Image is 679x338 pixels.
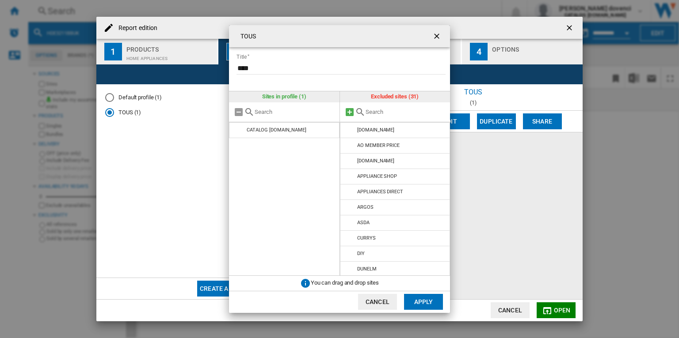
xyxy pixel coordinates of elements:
[358,294,397,310] button: Cancel
[357,266,376,272] div: DUNELM
[233,107,244,117] md-icon: Remove all
[357,143,400,148] div: AO MEMBER PRICE
[247,127,306,133] div: CATALOG [DOMAIN_NAME]
[236,32,256,41] h4: TOUS
[311,279,379,286] span: You can drag and drop sites
[357,158,394,164] div: [DOMAIN_NAME]
[255,109,335,115] input: Search
[357,235,375,241] div: CURRYS
[357,220,370,225] div: ASDA
[344,107,355,117] md-icon: Add all
[357,189,403,195] div: APPLIANCES DIRECT
[404,294,443,310] button: Apply
[432,32,443,42] ng-md-icon: getI18NText('BUTTONS.CLOSE_DIALOG')
[229,91,339,102] div: Sites in profile (1)
[357,204,374,210] div: ARGOS
[366,109,446,115] input: Search
[357,251,365,256] div: DIY
[340,91,450,102] div: Excluded sites (31)
[357,127,394,133] div: [DOMAIN_NAME]
[357,173,397,179] div: APPLIANCE SHOP
[429,27,446,45] button: getI18NText('BUTTONS.CLOSE_DIALOG')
